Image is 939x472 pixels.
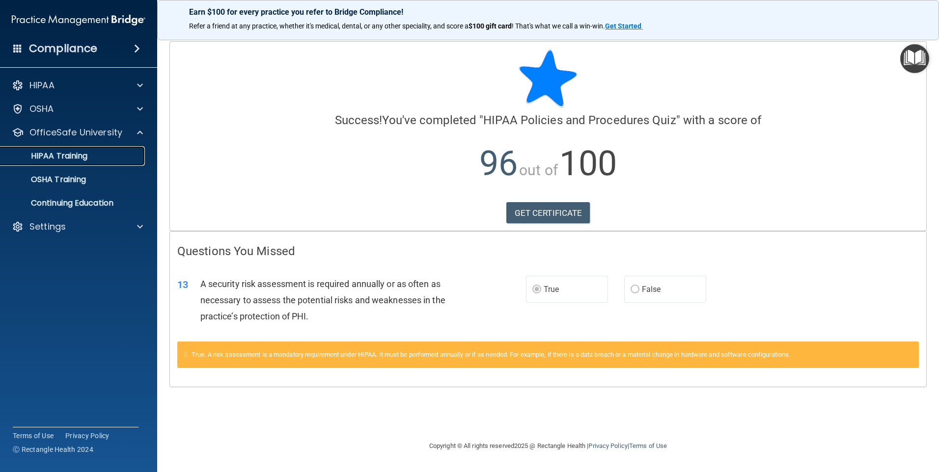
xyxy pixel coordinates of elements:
p: HIPAA [29,79,55,91]
strong: $100 gift card [469,22,512,30]
a: Privacy Policy [588,442,627,449]
span: 96 [479,143,518,184]
a: OfficeSafe University [12,127,143,138]
p: HIPAA Training [6,151,87,161]
p: OSHA [29,103,54,115]
a: OSHA [12,103,143,115]
span: 13 [177,279,188,290]
h4: Compliance [29,42,97,55]
button: Open Resource Center [900,44,929,73]
span: Success! [335,113,383,127]
p: Continuing Education [6,198,140,208]
span: 100 [559,143,617,184]
p: Settings [29,221,66,233]
a: Settings [12,221,143,233]
p: Earn $100 for every practice you refer to Bridge Compliance! [189,7,907,17]
p: OfficeSafe University [29,127,122,138]
h4: Questions You Missed [177,245,919,258]
span: HIPAA Policies and Procedures Quiz [483,113,676,127]
span: A security risk assessment is required annually or as often as necessary to assess the potential ... [200,279,445,321]
input: False [631,286,639,293]
a: Terms of Use [629,442,667,449]
span: False [642,285,661,294]
a: Get Started [605,22,643,30]
h4: You've completed " " with a score of [177,114,919,127]
p: OSHA Training [6,175,86,184]
a: HIPAA [12,79,143,91]
div: Copyright © All rights reserved 2025 @ Rectangle Health | | [369,430,727,462]
input: True [532,286,541,293]
img: blue-star-rounded.9d042014.png [519,49,578,108]
span: True [544,285,559,294]
span: Refer a friend at any practice, whether it's medical, dental, or any other speciality, and score a [189,22,469,30]
strong: Get Started [605,22,641,30]
span: Ⓒ Rectangle Health 2024 [13,445,93,454]
span: True. A risk assessment is a mandatory requirement under HIPAA. It must be performed annually or ... [192,351,790,358]
img: PMB logo [12,10,145,30]
a: Terms of Use [13,431,54,441]
span: out of [519,161,558,179]
span: ! That's what we call a win-win. [512,22,605,30]
a: Privacy Policy [65,431,110,441]
a: GET CERTIFICATE [506,202,590,224]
